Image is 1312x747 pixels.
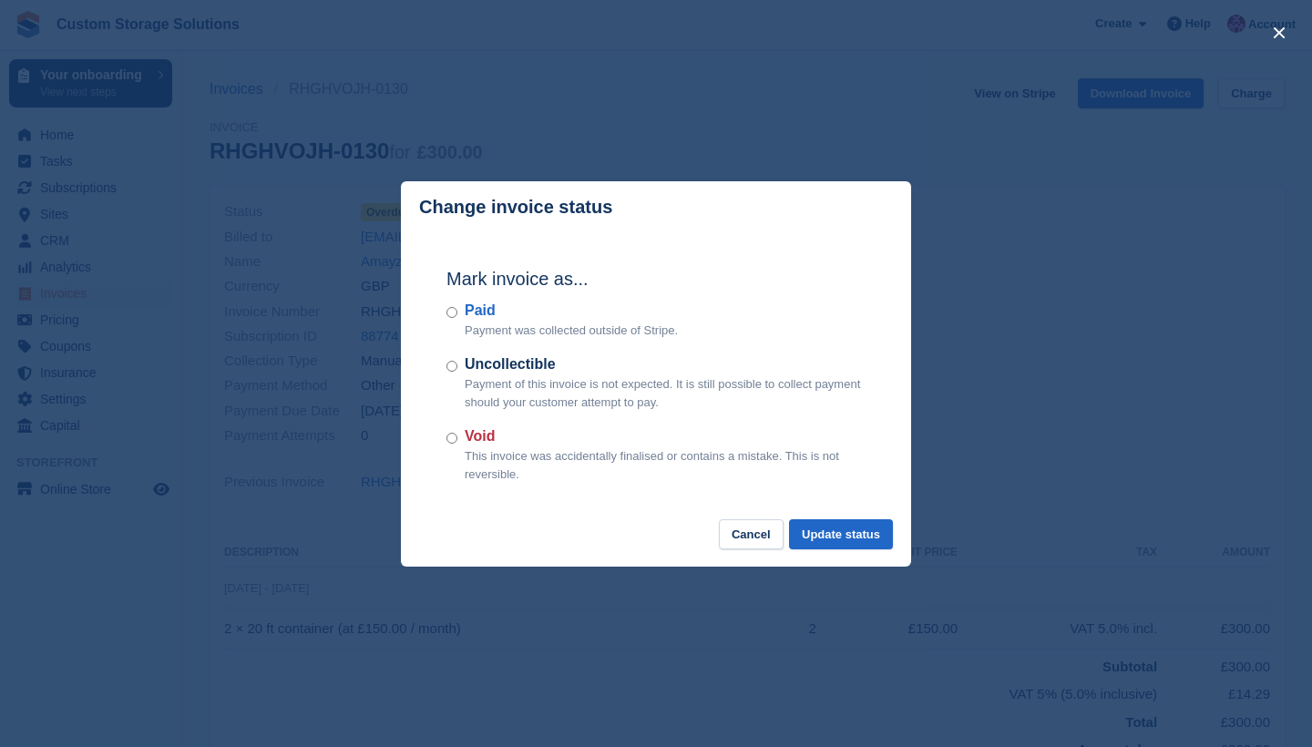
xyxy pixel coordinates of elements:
[419,197,612,218] p: Change invoice status
[465,447,866,483] p: This invoice was accidentally finalised or contains a mistake. This is not reversible.
[465,353,866,375] label: Uncollectible
[465,375,866,411] p: Payment of this invoice is not expected. It is still possible to collect payment should your cust...
[719,519,784,549] button: Cancel
[789,519,893,549] button: Update status
[465,300,678,322] label: Paid
[465,425,866,447] label: Void
[446,265,866,292] h2: Mark invoice as...
[1265,18,1294,47] button: close
[465,322,678,340] p: Payment was collected outside of Stripe.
